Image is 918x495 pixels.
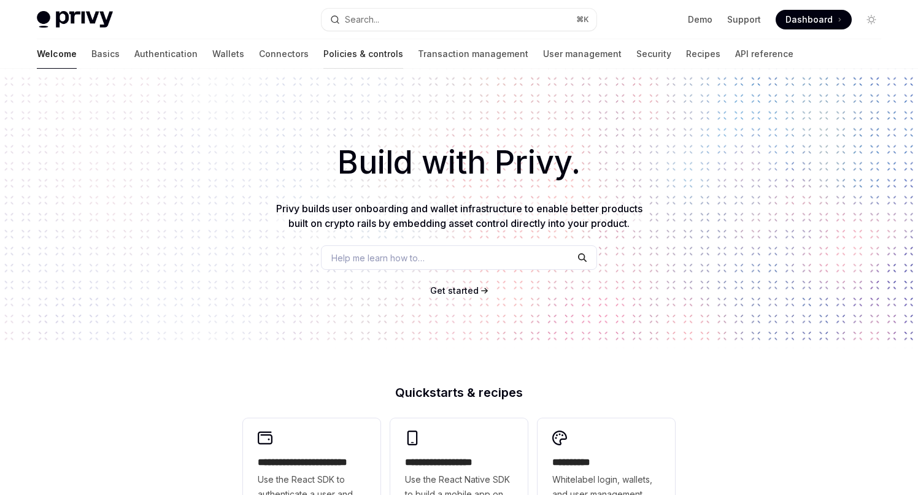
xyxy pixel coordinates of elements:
[212,39,244,69] a: Wallets
[323,39,403,69] a: Policies & controls
[727,13,761,26] a: Support
[243,386,675,399] h2: Quickstarts & recipes
[37,39,77,69] a: Welcome
[345,12,379,27] div: Search...
[636,39,671,69] a: Security
[418,39,528,69] a: Transaction management
[37,11,113,28] img: light logo
[259,39,309,69] a: Connectors
[543,39,622,69] a: User management
[322,9,596,31] button: Open search
[91,39,120,69] a: Basics
[686,39,720,69] a: Recipes
[776,10,852,29] a: Dashboard
[276,202,642,229] span: Privy builds user onboarding and wallet infrastructure to enable better products built on crypto ...
[20,139,898,186] h1: Build with Privy.
[735,39,793,69] a: API reference
[331,251,425,264] span: Help me learn how to…
[785,13,833,26] span: Dashboard
[134,39,198,69] a: Authentication
[862,10,881,29] button: Toggle dark mode
[430,285,479,296] span: Get started
[576,15,589,25] span: ⌘ K
[430,285,479,297] a: Get started
[688,13,712,26] a: Demo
